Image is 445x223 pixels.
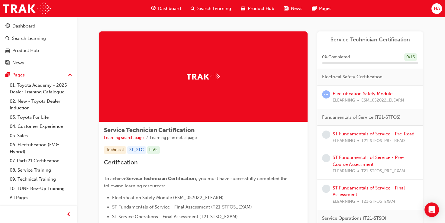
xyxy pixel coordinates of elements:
[7,81,75,97] a: 01. Toyota Academy - 2025 Dealer Training Catalogue
[7,156,75,166] a: 07. Parts21 Certification
[248,5,274,12] span: Product Hub
[434,5,440,12] span: HA
[333,185,405,198] a: ST Fundamentals of Service - Final Assessment
[112,204,252,210] span: ST Fundamentals of Service - Final Assessment (T21-STFOS_EXAM)
[7,113,75,122] a: 03. Toyota For Life
[7,166,75,175] a: 08. Service Training
[424,202,439,217] div: Open Intercom Messenger
[333,91,392,96] a: Electrification Safety Module
[236,2,279,15] a: car-iconProduct Hub
[127,146,146,154] div: ST_STC
[5,24,10,29] span: guage-icon
[322,185,330,193] span: learningRecordVerb_NONE-icon
[7,97,75,113] a: 02. New - Toyota Dealer Induction
[5,36,10,41] span: search-icon
[5,60,10,66] span: news-icon
[12,47,39,54] div: Product Hub
[322,54,350,61] span: 0 % Completed
[7,175,75,184] a: 09. Technical Training
[7,184,75,193] a: 10. TUNE Rev-Up Training
[68,71,72,79] span: up-icon
[333,137,355,144] span: ELEARNING
[2,45,75,56] a: Product Hub
[322,114,401,121] span: Fundamentals of Service (T21-STFOS)
[186,2,236,15] a: search-iconSearch Learning
[112,195,224,200] span: Electrification Safety Module (ESM_052022_ELEARN)
[104,127,195,134] span: Service Technician Certification
[146,2,186,15] a: guage-iconDashboard
[404,53,417,61] div: 0 / 16
[333,155,404,167] a: ST Fundamentals of Service - Pre-Course Assessment
[2,33,75,44] a: Search Learning
[322,36,418,43] a: Service Technician Certification
[104,176,126,181] span: To achieve
[112,214,238,219] span: ST Service Operations - Final Assessment (T21-STSO_EXAM)
[126,176,196,181] span: Service Technician Certification
[241,5,245,12] span: car-icon
[5,73,10,78] span: pages-icon
[191,5,195,12] span: search-icon
[66,211,71,218] span: prev-icon
[151,5,156,12] span: guage-icon
[307,2,336,15] a: pages-iconPages
[2,21,75,32] a: Dashboard
[319,5,331,12] span: Pages
[12,60,24,66] div: News
[7,140,75,156] a: 06. Electrification (EV & Hybrid)
[2,19,75,69] button: DashboardSearch LearningProduct HubNews
[104,176,289,189] span: , you must have successfully completed the following learning resources:
[322,90,330,99] span: learningRecordVerb_ATTEMPT-icon
[333,198,355,205] span: ELEARNING
[322,73,382,80] span: Electrical Safety Certification
[322,131,330,139] span: learningRecordVerb_NONE-icon
[150,134,197,141] li: Learning plan detail page
[147,146,160,154] div: LIVE
[12,72,25,79] div: Pages
[187,72,220,81] img: Trak
[361,137,405,144] span: T21-STFOS_PRE_READ
[2,57,75,69] a: News
[333,168,355,175] span: ELEARNING
[5,48,10,53] span: car-icon
[7,122,75,131] a: 04. Customer Experience
[322,215,386,222] span: Service Operations (T21-STSO)
[284,5,289,12] span: news-icon
[431,3,442,14] button: HA
[104,159,138,166] span: Certification
[12,35,46,42] div: Search Learning
[104,146,126,154] div: Technical
[3,2,51,15] img: Trak
[361,168,405,175] span: T21-STFOS_PRE_EXAM
[361,198,395,205] span: T21-STFOS_EXAM
[197,5,231,12] span: Search Learning
[158,5,181,12] span: Dashboard
[104,135,144,140] a: Learning search page
[7,131,75,141] a: 05. Sales
[12,23,35,30] div: Dashboard
[333,131,414,137] a: ST Fundamentals of Service - Pre-Read
[291,5,302,12] span: News
[2,69,75,81] button: Pages
[361,97,404,104] span: ESM_052022_ELEARN
[322,154,330,162] span: learningRecordVerb_NONE-icon
[7,193,75,202] a: All Pages
[312,5,317,12] span: pages-icon
[333,97,355,104] span: ELEARNING
[279,2,307,15] a: news-iconNews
